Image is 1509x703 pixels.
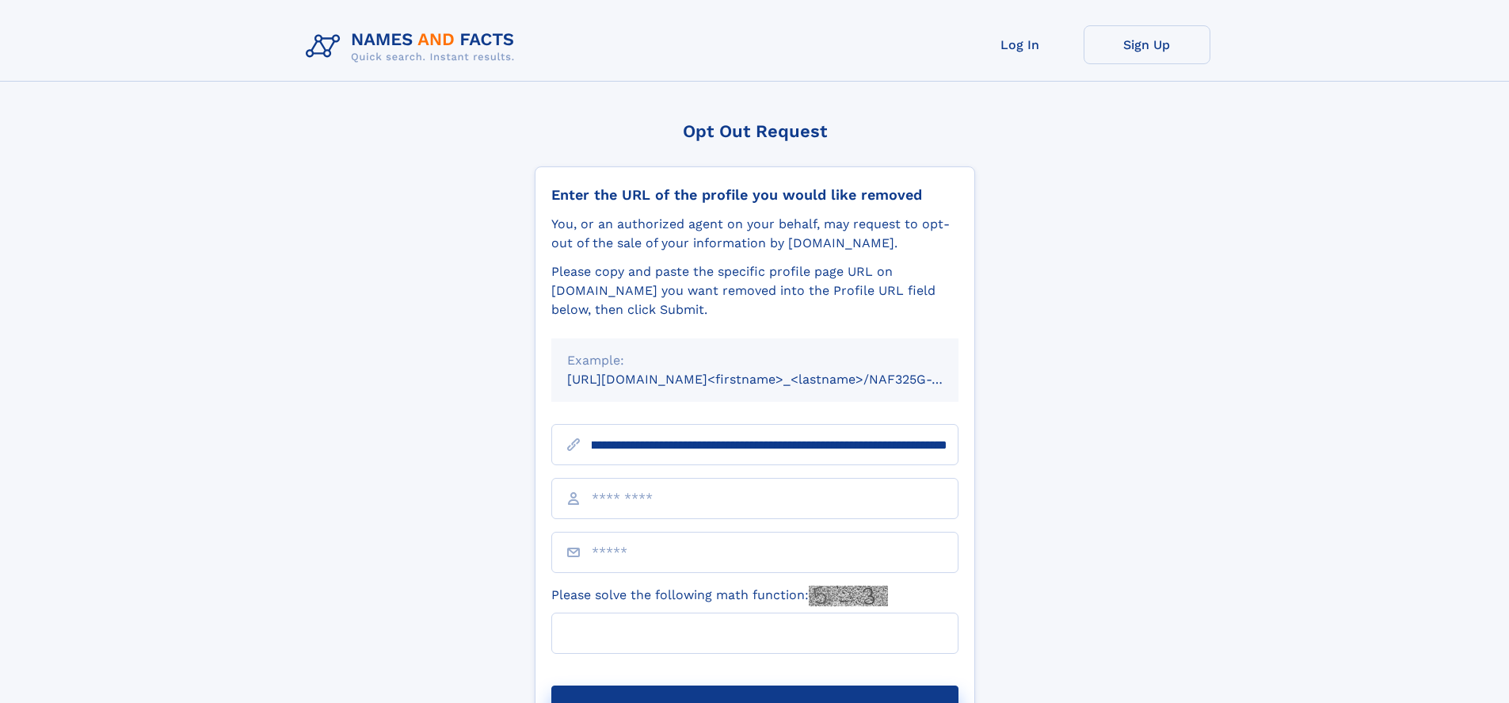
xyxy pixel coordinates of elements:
[567,351,943,370] div: Example:
[957,25,1084,64] a: Log In
[551,215,958,253] div: You, or an authorized agent on your behalf, may request to opt-out of the sale of your informatio...
[299,25,528,68] img: Logo Names and Facts
[551,186,958,204] div: Enter the URL of the profile you would like removed
[1084,25,1210,64] a: Sign Up
[535,121,975,141] div: Opt Out Request
[551,262,958,319] div: Please copy and paste the specific profile page URL on [DOMAIN_NAME] you want removed into the Pr...
[567,372,989,387] small: [URL][DOMAIN_NAME]<firstname>_<lastname>/NAF325G-xxxxxxxx
[551,586,888,606] label: Please solve the following math function:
